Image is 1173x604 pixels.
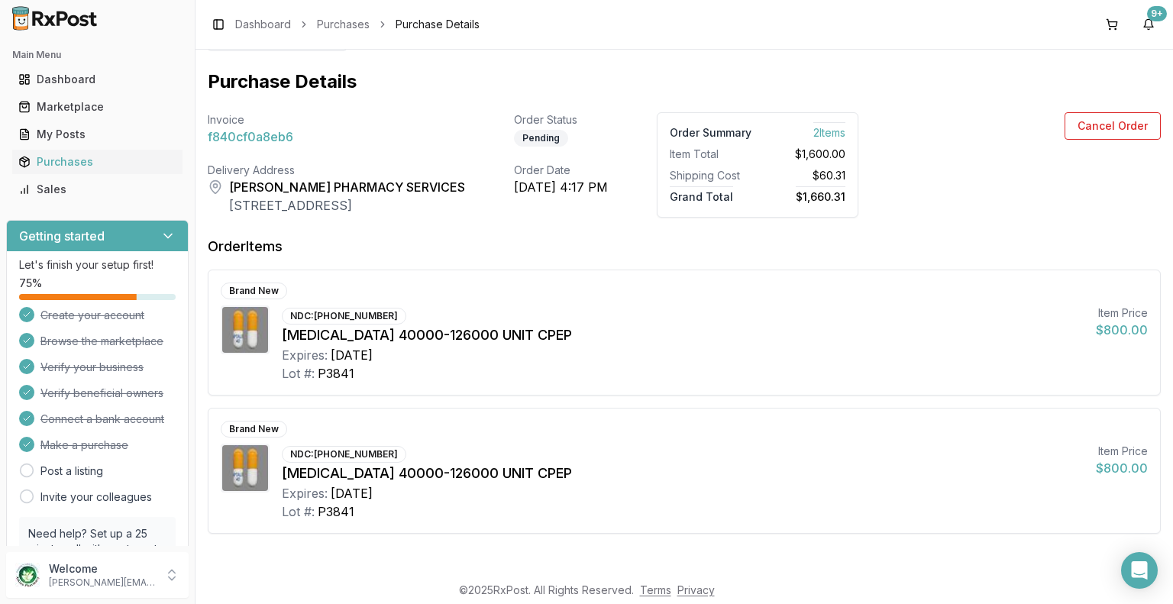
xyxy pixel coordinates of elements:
div: Delivery Address [208,163,465,178]
div: Dashboard [18,72,176,87]
button: Marketplace [6,95,189,119]
p: [PERSON_NAME][EMAIL_ADDRESS][DOMAIN_NAME] [49,577,155,589]
a: Marketplace [12,93,183,121]
h2: Main Menu [12,49,183,61]
div: Order Date [514,163,608,178]
div: Pending [514,130,568,147]
div: My Posts [18,127,176,142]
a: Terms [640,583,671,596]
button: Dashboard [6,67,189,92]
div: $800.00 [1096,459,1148,477]
div: Open Intercom Messenger [1121,552,1158,589]
div: NDC: [PHONE_NUMBER] [282,446,406,463]
button: Sales [6,177,189,202]
div: Item Price [1096,444,1148,459]
div: [PERSON_NAME] PHARMACY SERVICES [229,178,465,196]
div: [DATE] [331,346,373,364]
a: Sales [12,176,183,203]
div: P3841 [318,502,354,521]
a: Dashboard [235,17,291,32]
a: Privacy [677,583,715,596]
span: $1,600.00 [795,147,845,162]
span: Browse the marketplace [40,334,163,349]
img: Zenpep 40000-126000 UNIT CPEP [222,445,268,491]
div: [DATE] [331,484,373,502]
span: Verify beneficial owners [40,386,163,401]
a: Purchases [317,17,370,32]
div: Expires: [282,484,328,502]
div: [DATE] 4:17 PM [514,178,608,196]
h1: Purchase Details [208,69,357,94]
div: Item Price [1096,305,1148,321]
img: RxPost Logo [6,6,104,31]
div: Lot #: [282,502,315,521]
a: Invite your colleagues [40,489,152,505]
span: $1,660.31 [796,186,845,203]
div: Item Total [670,147,751,162]
div: NDC: [PHONE_NUMBER] [282,308,406,325]
div: $60.31 [764,168,845,183]
img: User avatar [15,563,40,587]
div: Sales [18,182,176,197]
div: Purchases [18,154,176,170]
a: Purchases [12,148,183,176]
h3: Getting started [19,227,105,245]
p: Need help? Set up a 25 minute call with our team to set up. [28,526,166,572]
span: f840cf0a8eb6 [208,128,293,146]
a: Dashboard [12,66,183,93]
button: Cancel Order [1065,112,1161,140]
button: 9+ [1136,12,1161,37]
button: Purchases [6,150,189,174]
div: Lot #: [282,364,315,383]
div: [MEDICAL_DATA] 40000-126000 UNIT CPEP [282,463,1084,484]
div: Order Items [208,236,283,257]
span: Make a purchase [40,438,128,453]
span: Purchase Details [396,17,480,32]
nav: breadcrumb [235,17,480,32]
div: [STREET_ADDRESS] [229,196,465,215]
div: Order Status [514,112,608,128]
img: Zenpep 40000-126000 UNIT CPEP [222,307,268,353]
div: Brand New [221,421,287,438]
button: My Posts [6,122,189,147]
span: Verify your business [40,360,144,375]
div: Order Summary [670,125,751,141]
a: Post a listing [40,463,103,479]
p: Welcome [49,561,155,577]
span: Grand Total [670,186,733,203]
div: [MEDICAL_DATA] 40000-126000 UNIT CPEP [282,325,1084,346]
span: 2 Item s [813,122,845,139]
div: 9+ [1147,6,1167,21]
span: Create your account [40,308,144,323]
div: $800.00 [1096,321,1148,339]
div: Marketplace [18,99,176,115]
div: P3841 [318,364,354,383]
div: Expires: [282,346,328,364]
div: Brand New [221,283,287,299]
a: My Posts [12,121,183,148]
span: Connect a bank account [40,412,164,427]
p: Let's finish your setup first! [19,257,176,273]
div: Invoice [208,112,465,128]
div: Shipping Cost [670,168,751,183]
span: 75 % [19,276,42,291]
